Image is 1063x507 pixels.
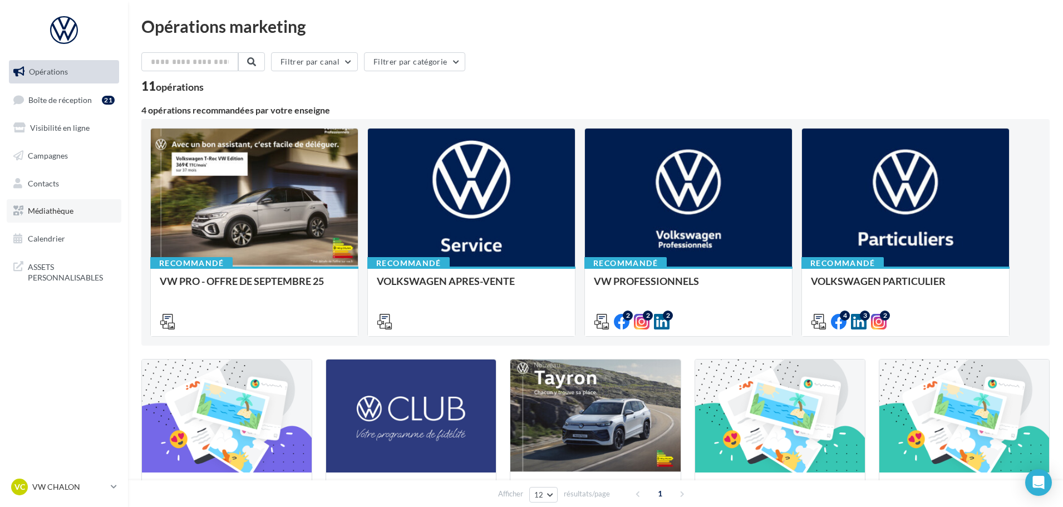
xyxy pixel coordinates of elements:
div: Recommandé [801,257,884,269]
button: Filtrer par catégorie [364,52,465,71]
div: VW PRO - OFFRE DE SEPTEMBRE 25 [160,275,349,298]
div: Recommandé [367,257,450,269]
span: Campagnes [28,151,68,160]
div: opérations [156,82,204,92]
span: Boîte de réception [28,95,92,104]
div: 4 [840,311,850,321]
div: 3 [860,311,870,321]
span: Afficher [498,489,523,499]
span: Contacts [28,178,59,188]
span: ASSETS PERSONNALISABLES [28,259,115,283]
button: 12 [529,487,558,503]
a: VC VW CHALON [9,476,119,498]
div: Recommandé [150,257,233,269]
a: Visibilité en ligne [7,116,121,140]
a: Contacts [7,172,121,195]
div: 4 opérations recommandées par votre enseigne [141,106,1050,115]
span: résultats/page [564,489,610,499]
span: 1 [651,485,669,503]
span: 12 [534,490,544,499]
div: Recommandé [584,257,667,269]
div: 2 [663,311,673,321]
div: Open Intercom Messenger [1025,469,1052,496]
a: Calendrier [7,227,121,250]
div: Opérations marketing [141,18,1050,35]
a: Campagnes [7,144,121,168]
div: VOLKSWAGEN PARTICULIER [811,275,1000,298]
span: Médiathèque [28,206,73,215]
a: ASSETS PERSONNALISABLES [7,255,121,288]
p: VW CHALON [32,481,106,493]
div: VW PROFESSIONNELS [594,275,783,298]
span: Visibilité en ligne [30,123,90,132]
div: 2 [623,311,633,321]
a: Médiathèque [7,199,121,223]
div: VOLKSWAGEN APRES-VENTE [377,275,566,298]
div: 2 [643,311,653,321]
span: VC [14,481,25,493]
a: Opérations [7,60,121,83]
span: Opérations [29,67,68,76]
div: 2 [880,311,890,321]
button: Filtrer par canal [271,52,358,71]
a: Boîte de réception21 [7,88,121,112]
span: Calendrier [28,234,65,243]
div: 21 [102,96,115,105]
div: 11 [141,80,204,92]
